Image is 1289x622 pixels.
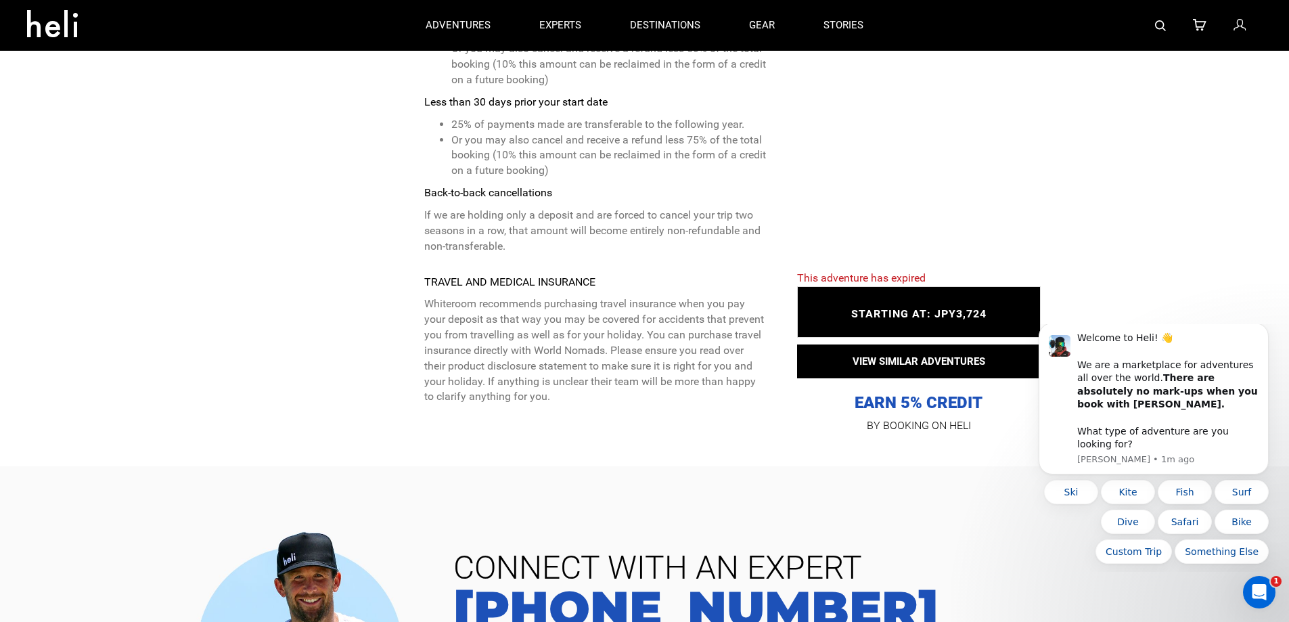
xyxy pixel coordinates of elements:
img: search-bar-icon.svg [1155,20,1166,31]
button: VIEW SIMILAR ADVENTURES [797,345,1041,378]
span: STARTING AT: JPY3,724 [851,307,987,320]
span: 1 [1271,576,1282,587]
li: Or you may also cancel and receive a refund less 50% of the total booking (10% this amount can be... [451,41,766,88]
button: Quick reply: Custom Trip [77,215,154,240]
p: If we are holding only a deposit and are forced to cancel your trip two seasons in a row, that am... [424,208,766,254]
button: Quick reply: Kite [83,156,137,180]
b: There are absolutely no mark-ups when you book with [PERSON_NAME]. [59,48,240,85]
button: Quick reply: Bike [196,185,250,210]
button: Quick reply: Ski [26,156,80,180]
strong: Less than 30 days prior your start date [424,95,608,108]
strong: Back-to-back cancellations [424,186,552,199]
span: CONNECT WITH AN EXPERT [443,552,1269,584]
li: Or you may also cancel and receive a refund less 75% of the total booking (10% this amount can be... [451,133,766,179]
div: Welcome to Heli! 👋 We are a marketplace for adventures all over the world. What type of adventure... [59,7,240,127]
p: adventures [426,18,491,32]
p: experts [539,18,581,32]
span: This adventure has expired [797,271,926,284]
button: Quick reply: Dive [83,185,137,210]
img: Profile image for Carl [30,11,52,32]
strong: TRAVEL AND MEDICAL INSURANCE [424,275,595,288]
iframe: Intercom live chat [1243,576,1275,608]
p: destinations [630,18,700,32]
button: Quick reply: Something Else [156,215,250,240]
div: Quick reply options [20,156,250,240]
button: Quick reply: Fish [139,156,194,180]
div: Message content [59,7,240,127]
p: BY BOOKING ON HELI [797,416,1041,435]
p: Whiteroom recommends purchasing travel insurance when you pay your deposit as that way you may be... [424,296,766,405]
button: Quick reply: Safari [139,185,194,210]
button: Quick reply: Surf [196,156,250,180]
li: 25% of payments made are transferable to the following year. [451,117,766,133]
p: Message from Carl, sent 1m ago [59,129,240,141]
iframe: Intercom notifications message [1018,324,1289,572]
